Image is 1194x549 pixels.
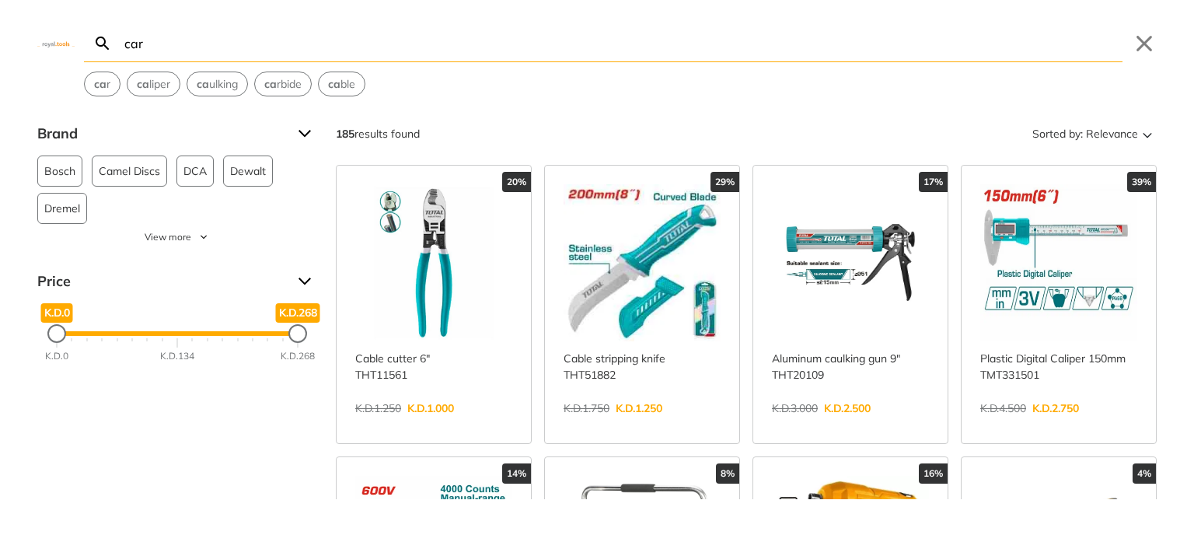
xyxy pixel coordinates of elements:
button: Close [1132,31,1157,56]
button: DCA [176,156,214,187]
strong: 185 [336,127,354,141]
div: 17% [919,172,948,192]
div: K.D.0 [45,349,68,363]
div: Suggestion: caliper [127,72,180,96]
span: Camel Discs [99,156,160,186]
div: 16% [919,463,948,484]
span: rbide [264,76,302,93]
button: Select suggestion: car [85,72,120,96]
span: Brand [37,121,286,146]
div: Suggestion: carbide [254,72,312,96]
span: ble [328,76,355,93]
button: Select suggestion: caulking [187,72,247,96]
div: results found [336,121,420,146]
span: liper [137,76,170,93]
div: Suggestion: car [84,72,120,96]
button: Bosch [37,156,82,187]
strong: ca [264,77,277,91]
div: 4% [1133,463,1156,484]
div: K.D.134 [160,349,194,363]
span: View more [145,230,191,244]
button: Dremel [37,193,87,224]
span: Price [37,269,286,294]
img: Close [37,40,75,47]
svg: Search [93,34,112,53]
svg: Sort [1138,124,1157,143]
strong: ca [328,77,340,91]
div: Suggestion: caulking [187,72,248,96]
span: Relevance [1086,121,1138,146]
button: Select suggestion: carbide [255,72,311,96]
strong: ca [137,77,149,91]
button: Dewalt [223,156,273,187]
div: Maximum Price [288,324,307,343]
div: Minimum Price [47,324,66,343]
strong: ca [94,77,106,91]
button: Select suggestion: cable [319,72,365,96]
div: 39% [1127,172,1156,192]
button: View more [37,230,317,244]
span: DCA [183,156,207,186]
div: K.D.268 [281,349,315,363]
span: Bosch [44,156,75,186]
div: 8% [716,463,739,484]
input: Search… [121,25,1122,61]
div: 20% [502,172,531,192]
button: Select suggestion: caliper [127,72,180,96]
button: Camel Discs [92,156,167,187]
strong: ca [197,77,209,91]
span: Dremel [44,194,80,223]
div: 14% [502,463,531,484]
div: Suggestion: cable [318,72,365,96]
span: r [94,76,110,93]
span: ulking [197,76,238,93]
button: Sorted by:Relevance Sort [1029,121,1157,146]
span: Dewalt [230,156,266,186]
div: 29% [710,172,739,192]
